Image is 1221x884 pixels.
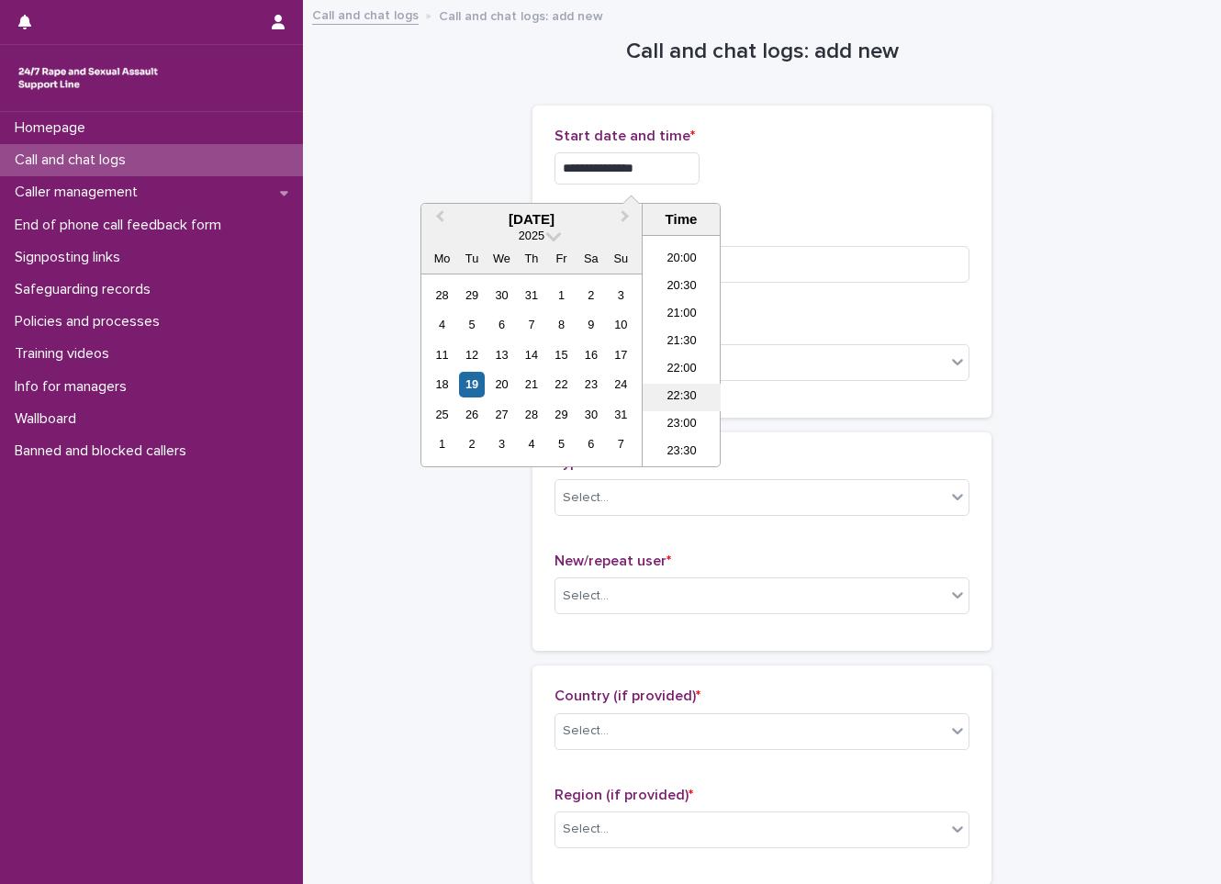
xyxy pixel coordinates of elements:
[430,246,454,271] div: Mo
[459,283,484,308] div: Choose Tuesday, 29 July 2025
[489,246,514,271] div: We
[612,206,642,235] button: Next Month
[549,431,574,456] div: Choose Friday, 5 September 2025
[609,312,633,337] div: Choose Sunday, 10 August 2025
[609,402,633,427] div: Choose Sunday, 31 August 2025
[7,249,135,266] p: Signposting links
[578,342,603,367] div: Choose Saturday, 16 August 2025
[643,356,721,384] li: 22:00
[554,129,695,143] span: Start date and time
[609,246,633,271] div: Su
[7,442,201,460] p: Banned and blocked callers
[554,788,693,802] span: Region (if provided)
[7,151,140,169] p: Call and chat logs
[519,342,543,367] div: Choose Thursday, 14 August 2025
[532,39,991,65] h1: Call and chat logs: add new
[7,217,236,234] p: End of phone call feedback form
[578,402,603,427] div: Choose Saturday, 30 August 2025
[549,246,574,271] div: Fr
[554,688,700,703] span: Country (if provided)
[423,206,453,235] button: Previous Month
[430,312,454,337] div: Choose Monday, 4 August 2025
[643,329,721,356] li: 21:30
[430,402,454,427] div: Choose Monday, 25 August 2025
[489,283,514,308] div: Choose Wednesday, 30 July 2025
[643,439,721,466] li: 23:30
[519,431,543,456] div: Choose Thursday, 4 September 2025
[643,274,721,301] li: 20:30
[489,342,514,367] div: Choose Wednesday, 13 August 2025
[563,722,609,741] div: Select...
[489,431,514,456] div: Choose Wednesday, 3 September 2025
[563,587,609,606] div: Select...
[459,431,484,456] div: Choose Tuesday, 2 September 2025
[459,402,484,427] div: Choose Tuesday, 26 August 2025
[578,246,603,271] div: Sa
[643,411,721,439] li: 23:00
[459,342,484,367] div: Choose Tuesday, 12 August 2025
[549,372,574,397] div: Choose Friday, 22 August 2025
[489,312,514,337] div: Choose Wednesday, 6 August 2025
[7,119,100,137] p: Homepage
[7,313,174,330] p: Policies and processes
[578,283,603,308] div: Choose Saturday, 2 August 2025
[643,246,721,274] li: 20:00
[609,431,633,456] div: Choose Sunday, 7 September 2025
[519,246,543,271] div: Th
[439,5,603,25] p: Call and chat logs: add new
[647,211,715,228] div: Time
[459,246,484,271] div: Tu
[519,402,543,427] div: Choose Thursday, 28 August 2025
[15,60,162,96] img: rhQMoQhaT3yELyF149Cw
[578,372,603,397] div: Choose Saturday, 23 August 2025
[578,312,603,337] div: Choose Saturday, 9 August 2025
[489,402,514,427] div: Choose Wednesday, 27 August 2025
[643,301,721,329] li: 21:00
[609,372,633,397] div: Choose Sunday, 24 August 2025
[519,229,544,242] span: 2025
[430,431,454,456] div: Choose Monday, 1 September 2025
[7,184,152,201] p: Caller management
[430,342,454,367] div: Choose Monday, 11 August 2025
[430,372,454,397] div: Choose Monday, 18 August 2025
[7,281,165,298] p: Safeguarding records
[609,342,633,367] div: Choose Sunday, 17 August 2025
[549,342,574,367] div: Choose Friday, 15 August 2025
[7,410,91,428] p: Wallboard
[489,372,514,397] div: Choose Wednesday, 20 August 2025
[519,312,543,337] div: Choose Thursday, 7 August 2025
[7,378,141,396] p: Info for managers
[459,372,484,397] div: Choose Tuesday, 19 August 2025
[609,283,633,308] div: Choose Sunday, 3 August 2025
[554,554,671,568] span: New/repeat user
[549,402,574,427] div: Choose Friday, 29 August 2025
[563,488,609,508] div: Select...
[312,4,419,25] a: Call and chat logs
[549,312,574,337] div: Choose Friday, 8 August 2025
[519,372,543,397] div: Choose Thursday, 21 August 2025
[430,283,454,308] div: Choose Monday, 28 July 2025
[427,280,635,459] div: month 2025-08
[7,345,124,363] p: Training videos
[643,384,721,411] li: 22:30
[578,431,603,456] div: Choose Saturday, 6 September 2025
[549,283,574,308] div: Choose Friday, 1 August 2025
[519,283,543,308] div: Choose Thursday, 31 July 2025
[563,820,609,839] div: Select...
[421,211,642,228] div: [DATE]
[459,312,484,337] div: Choose Tuesday, 5 August 2025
